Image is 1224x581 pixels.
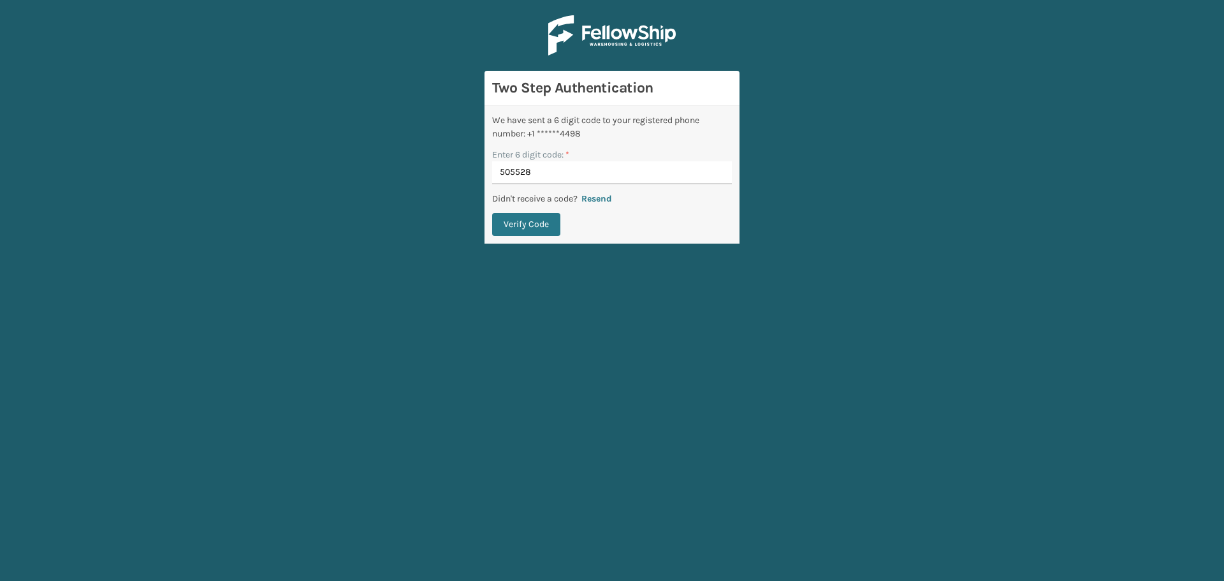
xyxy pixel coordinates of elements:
[492,114,732,140] div: We have sent a 6 digit code to your registered phone number: +1 ******4498
[492,148,569,161] label: Enter 6 digit code:
[548,15,676,55] img: Logo
[492,213,560,236] button: Verify Code
[492,192,578,205] p: Didn't receive a code?
[578,193,616,205] button: Resend
[492,78,732,98] h3: Two Step Authentication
